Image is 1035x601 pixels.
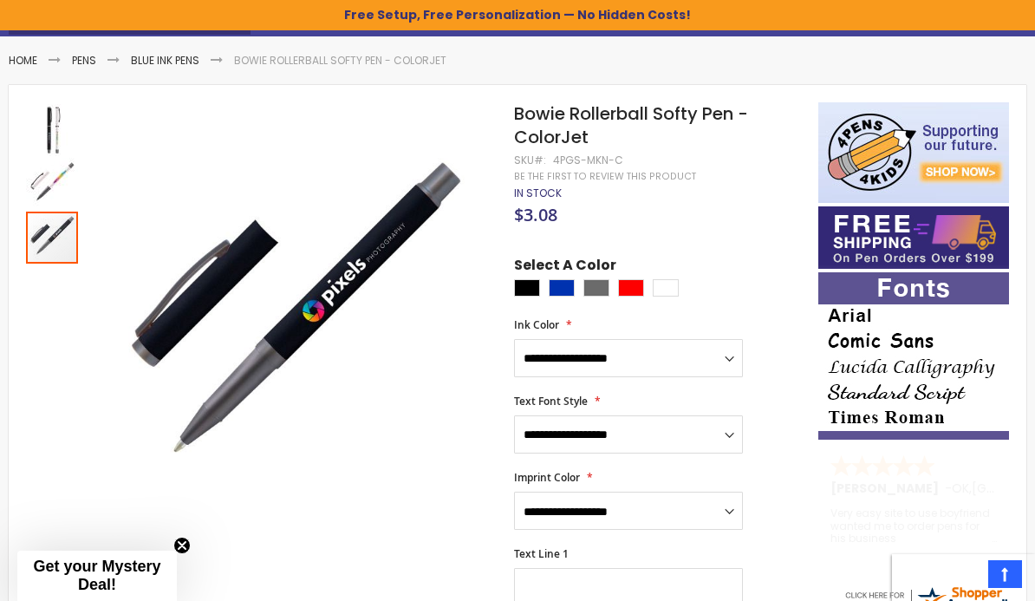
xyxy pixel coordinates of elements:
[26,210,78,264] div: Bowie Rollerball Softy Pen - ColorJet
[514,170,696,183] a: Be the first to review this product
[514,186,562,200] div: Availability
[33,558,160,593] span: Get your Mystery Deal!
[234,54,446,68] li: Bowie Rollerball Softy Pen - ColorJet
[553,154,623,167] div: 4PGS-MKN-C
[583,279,609,297] div: Grey
[618,279,644,297] div: Red
[653,279,679,297] div: White
[17,551,177,601] div: Get your Mystery Deal!Close teaser
[26,104,78,156] img: Bowie Rollerball Softy Pen - ColorJet
[26,158,78,210] img: Bowie Rollerball Softy Pen - ColorJet
[892,554,1035,601] iframe: Google Customer Reviews
[830,507,997,545] div: Very easy site to use boyfriend wanted me to order pens for his business
[818,272,1009,440] img: font-personalization-examples
[818,102,1009,203] img: 4pens 4 kids
[26,102,80,156] div: Bowie Rollerball Softy Pen - ColorJet
[26,156,80,210] div: Bowie Rollerball Softy Pen - ColorJet
[514,256,616,279] span: Select A Color
[830,480,945,497] span: [PERSON_NAME]
[514,470,580,485] span: Imprint Color
[514,101,748,149] span: Bowie Rollerball Softy Pen - ColorJet
[514,317,559,332] span: Ink Color
[514,394,588,408] span: Text Font Style
[549,279,575,297] div: Blue
[514,203,557,226] span: $3.08
[514,546,569,561] span: Text Line 1
[173,537,191,554] button: Close teaser
[818,206,1009,269] img: Free shipping on orders over $199
[514,153,546,167] strong: SKU
[72,53,96,68] a: Pens
[952,480,969,497] span: OK
[514,279,540,297] div: Black
[97,127,491,520] img: Bowie Rollerball Softy Pen - ColorJet
[9,53,37,68] a: Home
[514,186,562,200] span: In stock
[131,53,199,68] a: Blue ink Pens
